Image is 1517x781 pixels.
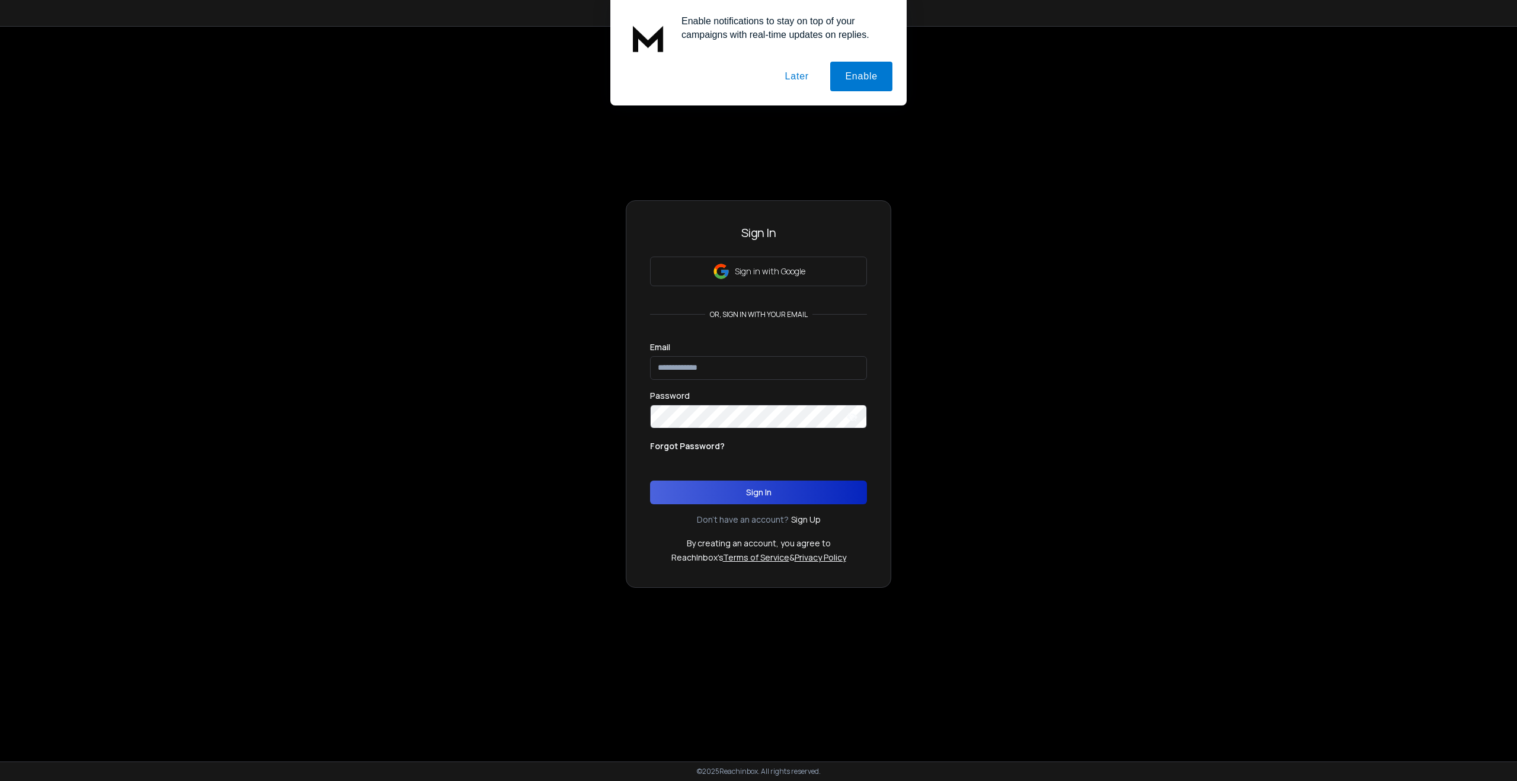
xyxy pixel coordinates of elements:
label: Password [650,392,690,400]
p: ReachInbox's & [671,552,846,564]
p: Don't have an account? [697,514,789,526]
a: Terms of Service [723,552,789,563]
p: Forgot Password? [650,440,725,452]
a: Privacy Policy [795,552,846,563]
h3: Sign In [650,225,867,241]
p: or, sign in with your email [705,310,812,319]
button: Later [770,62,823,91]
p: Sign in with Google [735,265,805,277]
img: notification icon [625,14,672,62]
div: Enable notifications to stay on top of your campaigns with real-time updates on replies. [672,14,892,41]
button: Enable [830,62,892,91]
p: By creating an account, you agree to [687,537,831,549]
label: Email [650,343,670,351]
button: Sign in with Google [650,257,867,286]
p: © 2025 Reachinbox. All rights reserved. [697,767,821,776]
button: Sign In [650,481,867,504]
a: Sign Up [791,514,821,526]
